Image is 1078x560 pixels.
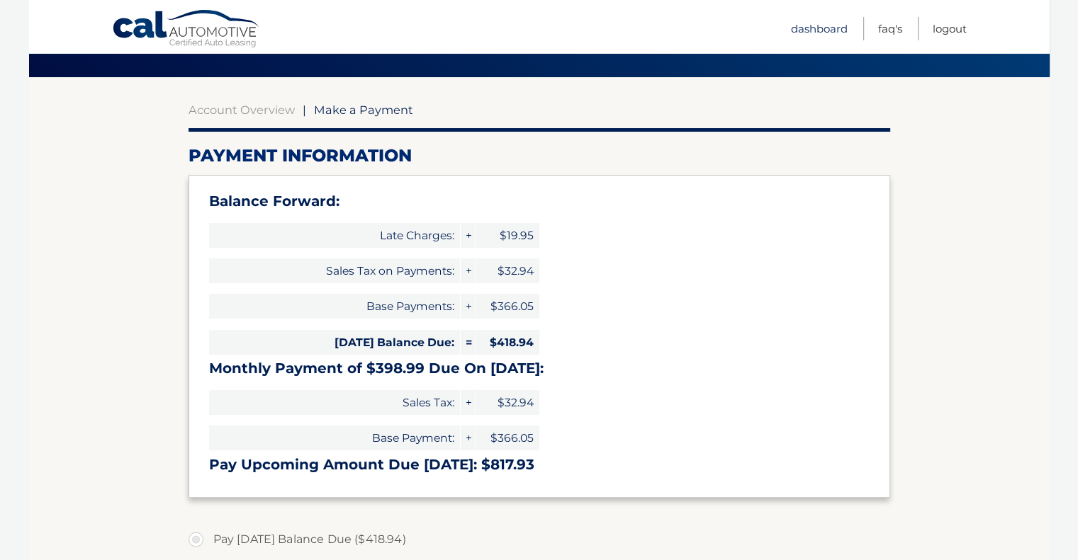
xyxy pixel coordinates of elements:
h3: Balance Forward: [209,193,870,210]
span: [DATE] Balance Due: [209,330,460,355]
h3: Monthly Payment of $398.99 Due On [DATE]: [209,360,870,377]
span: + [461,425,475,450]
span: $366.05 [476,425,539,450]
a: Account Overview [189,103,295,117]
span: $418.94 [476,330,539,355]
span: Base Payments: [209,294,460,319]
span: $32.94 [476,390,539,415]
h3: Pay Upcoming Amount Due [DATE]: $817.93 [209,456,870,474]
a: Logout [933,17,967,40]
span: $32.94 [476,258,539,283]
span: Sales Tax: [209,390,460,415]
span: + [461,258,475,283]
h2: Payment Information [189,145,890,166]
span: + [461,390,475,415]
span: | [303,103,306,117]
span: $366.05 [476,294,539,319]
a: FAQ's [878,17,902,40]
a: Dashboard [791,17,848,40]
label: Pay [DATE] Balance Due ($418.94) [189,525,890,554]
span: $19.95 [476,223,539,248]
a: Cal Automotive [112,9,261,50]
span: Sales Tax on Payments: [209,258,460,283]
span: = [461,330,475,355]
span: Base Payment: [209,425,460,450]
span: Late Charges: [209,223,460,248]
span: Make a Payment [314,103,413,117]
span: + [461,294,475,319]
span: + [461,223,475,248]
